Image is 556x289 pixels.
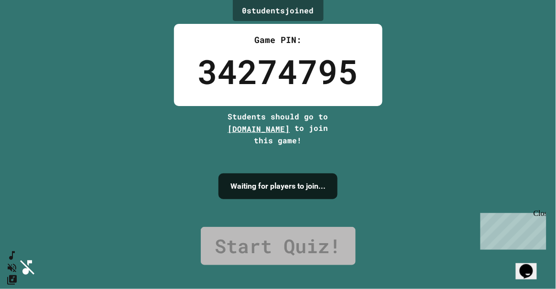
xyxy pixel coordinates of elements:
button: SpeedDial basic example [6,250,18,262]
iframe: chat widget [516,251,546,279]
div: Chat with us now!Close [4,4,66,61]
button: Change Music [6,274,18,286]
h4: Waiting for players to join... [230,181,326,192]
span: [DOMAIN_NAME] [228,124,290,134]
a: Start Quiz! [201,227,356,265]
button: Unmute music [6,262,18,274]
div: 34274795 [198,46,359,96]
iframe: chat widget [477,209,546,250]
div: Students should go to to join this game! [218,111,338,146]
div: Game PIN: [198,33,359,46]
